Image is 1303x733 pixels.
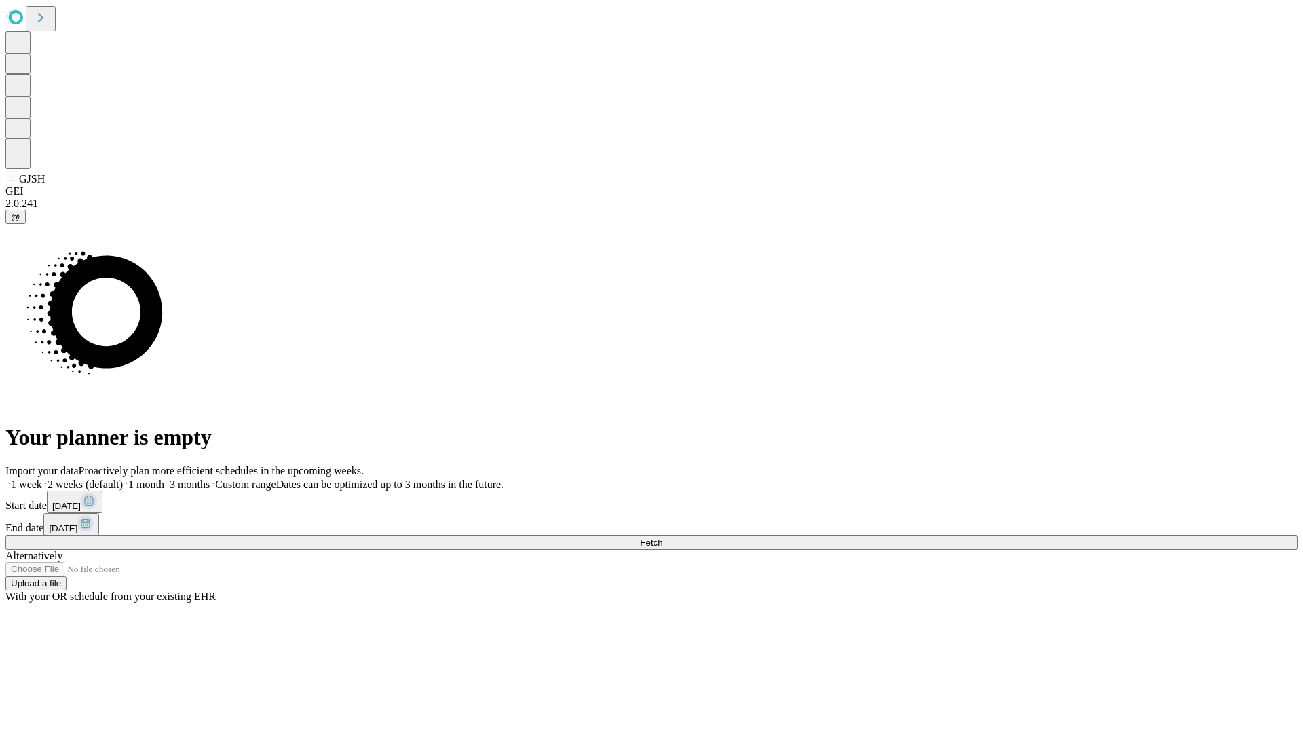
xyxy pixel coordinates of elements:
span: Custom range [215,478,276,490]
span: Alternatively [5,550,62,561]
span: 1 week [11,478,42,490]
button: [DATE] [47,491,102,513]
span: 1 month [128,478,164,490]
button: Upload a file [5,576,67,590]
span: GJSH [19,173,45,185]
span: 2 weeks (default) [48,478,123,490]
span: @ [11,212,20,222]
span: [DATE] [52,501,81,511]
div: GEI [5,185,1298,198]
div: Start date [5,491,1298,513]
div: 2.0.241 [5,198,1298,210]
h1: Your planner is empty [5,425,1298,450]
button: [DATE] [43,513,99,535]
span: 3 months [170,478,210,490]
button: @ [5,210,26,224]
span: Fetch [640,538,662,548]
span: Dates can be optimized up to 3 months in the future. [276,478,504,490]
span: [DATE] [49,523,77,533]
button: Fetch [5,535,1298,550]
span: Proactively plan more efficient schedules in the upcoming weeks. [79,465,364,476]
div: End date [5,513,1298,535]
span: With your OR schedule from your existing EHR [5,590,216,602]
span: Import your data [5,465,79,476]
